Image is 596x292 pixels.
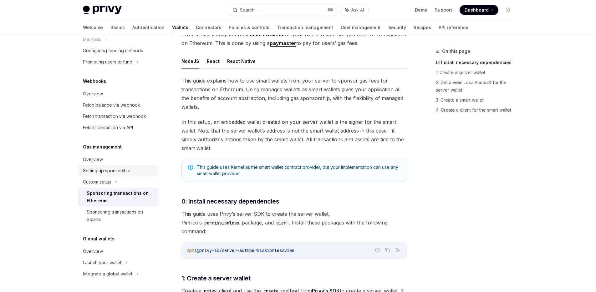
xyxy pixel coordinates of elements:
div: Fetch transaction via API [83,124,133,131]
a: Connectors [196,20,221,35]
span: i [194,248,197,253]
span: Privy makes it easy to create for your users to sponsor gas fees for transactions on Ethereum. Th... [181,30,407,48]
a: Fetch transaction via API [78,122,158,133]
div: Setting up sponsorship [83,167,130,174]
button: Ask AI [341,4,368,16]
a: 0: Install necessary dependencies [436,58,518,68]
code: permissionless [202,219,242,226]
button: Copy the contents from the code block [384,246,392,254]
button: Ask AI [394,246,402,254]
button: React [207,54,220,68]
div: Overview [83,156,103,163]
div: Prompting users to fund [83,58,132,66]
span: This guide uses Kernel as the smart wallet contract provider, but your implementation can use any... [197,164,400,177]
div: Fetch transaction via webhook [83,113,146,120]
a: Dashboard [460,5,498,15]
div: Overview [83,248,103,255]
code: viem [274,219,289,226]
div: Configuring funding methods [83,47,143,54]
div: Search... [240,6,257,14]
span: In this setup, an embedded wallet created on your server wallet is the signer for the smart walle... [181,118,407,153]
span: viem [284,248,294,253]
a: Configuring funding methods [78,45,158,56]
a: 1: Create a server wallet [436,68,518,78]
h5: Gas management [83,143,122,151]
a: Recipes [414,20,431,35]
a: Welcome [83,20,103,35]
div: Custom setup [83,178,111,186]
span: npm [187,248,194,253]
span: On this page [442,48,470,55]
a: Fetch balance via webhook [78,99,158,111]
a: Wallets [172,20,188,35]
a: Setting up sponsorship [78,165,158,176]
span: This guide uses Privy’s server SDK to create the server wallet, Pimlico’s package, and . Install ... [181,209,407,236]
span: 1: Create a server wallet [181,274,251,283]
a: Security [388,20,406,35]
span: This guide explains how to use smart wallets from your server to sponsor gas fees for transaction... [181,76,407,111]
a: Fetch transaction via webhook [78,111,158,122]
a: 4: Create a client for the smart wallet [436,105,518,115]
div: Launch your wallet [83,259,121,266]
span: @privy-io/server-auth [197,248,249,253]
div: Integrate a global wallet [83,270,132,278]
button: Report incorrect code [374,246,382,254]
div: Overview [83,90,103,98]
span: Ask AI [351,7,364,13]
a: Sponsoring transactions on Ethereum [78,188,158,206]
a: User management [341,20,381,35]
span: permissionless [249,248,284,253]
button: NodeJS [181,54,199,68]
a: Basics [110,20,125,35]
button: Search...⌘K [228,4,338,16]
h5: Global wallets [83,235,115,243]
a: 2: Get a viem LocalAccount for the server wallet [436,78,518,95]
svg: Note [188,165,193,170]
a: Overview [78,154,158,165]
span: ⌘ K [327,8,334,13]
span: 0: Install necessary dependencies [181,197,279,206]
a: Sponsoring transactions on Solana [78,206,158,225]
a: Overview [78,88,158,99]
button: React Native [227,54,256,68]
a: Overview [78,246,158,257]
a: Support [435,7,452,13]
a: Transaction management [277,20,333,35]
h5: Webhooks [83,78,106,85]
button: Toggle dark mode [503,5,513,15]
a: API reference [439,20,468,35]
a: 3: Create a smart wallet [436,95,518,105]
a: paymaster [270,40,296,47]
a: Authentication [132,20,165,35]
a: Demo [415,7,427,13]
div: Sponsoring transactions on Ethereum [87,189,154,204]
div: Fetch balance via webhook [83,101,140,109]
a: Policies & controls [229,20,269,35]
img: light logo [83,6,122,14]
div: Sponsoring transactions on Solana [87,208,154,223]
span: Dashboard [465,7,489,13]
